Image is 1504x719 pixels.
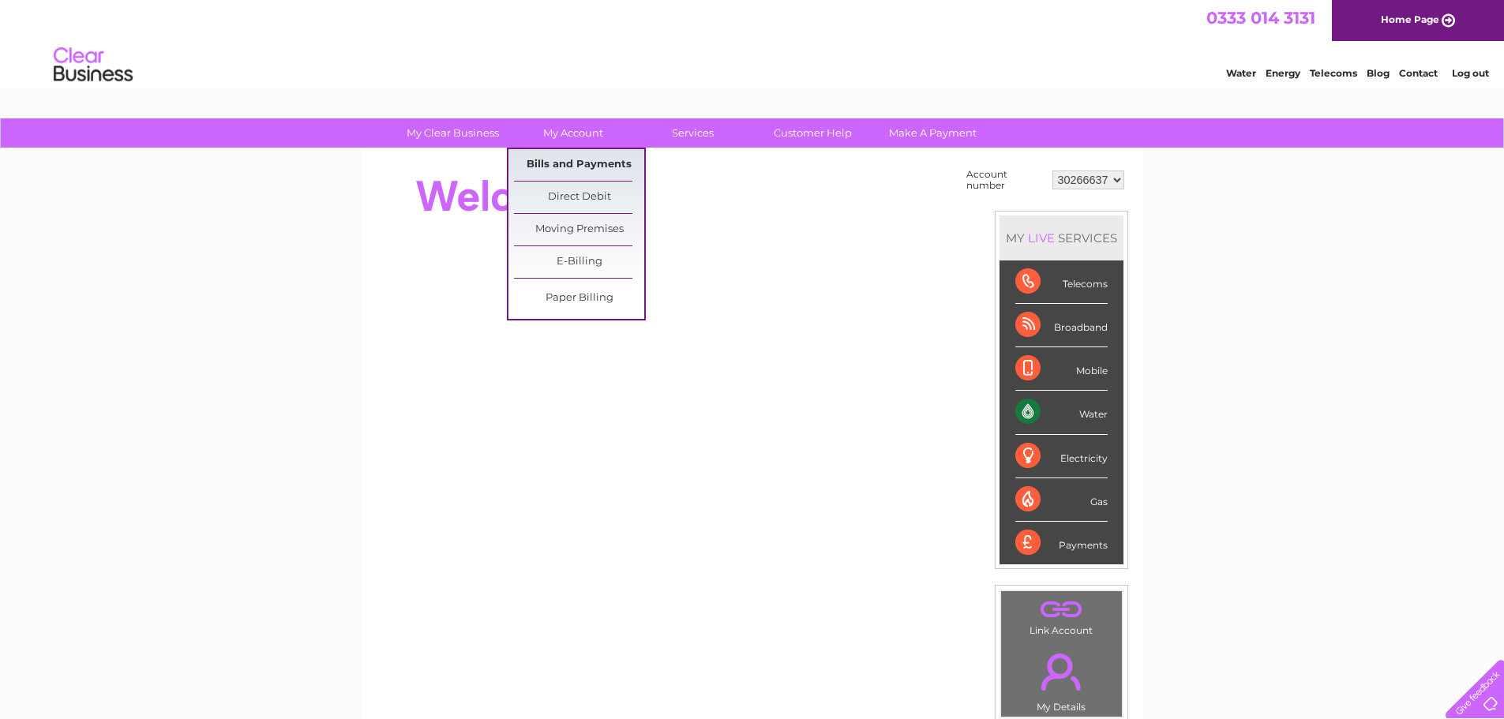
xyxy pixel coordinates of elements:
div: Broadband [1015,304,1108,347]
a: Customer Help [748,118,878,148]
a: Bills and Payments [514,149,644,181]
a: . [1005,595,1118,623]
a: Make A Payment [868,118,998,148]
div: MY SERVICES [1000,215,1123,260]
a: My Clear Business [388,118,518,148]
div: Electricity [1015,435,1108,478]
a: Water [1226,67,1256,79]
td: Link Account [1000,590,1123,640]
a: Services [628,118,758,148]
td: Account number [962,165,1048,195]
a: Energy [1266,67,1300,79]
div: Clear Business is a trading name of Verastar Limited (registered in [GEOGRAPHIC_DATA] No. 3667643... [380,9,1126,77]
div: Telecoms [1015,260,1108,304]
a: . [1005,644,1118,699]
a: E-Billing [514,246,644,278]
div: Gas [1015,478,1108,522]
div: Water [1015,391,1108,434]
td: My Details [1000,640,1123,717]
a: Direct Debit [514,182,644,213]
a: 0333 014 3131 [1206,8,1315,28]
a: Paper Billing [514,283,644,314]
a: Telecoms [1310,67,1357,79]
div: Payments [1015,522,1108,564]
div: LIVE [1025,230,1058,245]
a: Contact [1399,67,1438,79]
a: Moving Premises [514,214,644,245]
a: Log out [1452,67,1489,79]
div: Mobile [1015,347,1108,391]
a: My Account [508,118,638,148]
img: logo.png [53,41,133,89]
a: Blog [1367,67,1390,79]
